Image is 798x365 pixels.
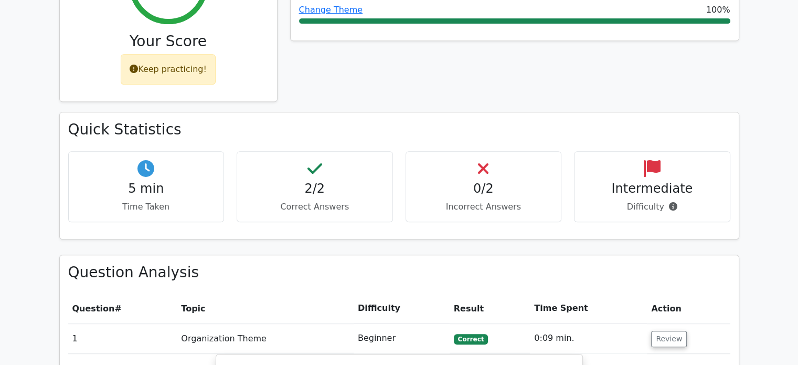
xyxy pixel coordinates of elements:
h3: Your Score [68,33,269,50]
div: Keep practicing! [121,54,216,85]
h4: 5 min [77,181,216,196]
span: Correct [454,334,488,345]
a: Change Theme [299,5,363,15]
th: Time Spent [530,294,647,324]
th: Topic [177,294,353,324]
h4: 2/2 [246,181,384,196]
p: Incorrect Answers [414,201,553,213]
th: Action [647,294,730,324]
th: Difficulty [354,294,450,324]
h4: Intermediate [583,181,721,196]
p: Time Taken [77,201,216,213]
th: Result [450,294,530,324]
span: Question [72,304,115,314]
h3: Quick Statistics [68,121,730,139]
p: Correct Answers [246,201,384,213]
td: Beginner [354,324,450,353]
p: Difficulty [583,201,721,213]
td: 0:09 min. [530,324,647,353]
span: 100% [706,4,730,16]
th: # [68,294,177,324]
button: Review [651,331,687,347]
td: 1 [68,324,177,353]
h3: Question Analysis [68,264,730,281]
td: Organization Theme [177,324,353,353]
h4: 0/2 [414,181,553,196]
